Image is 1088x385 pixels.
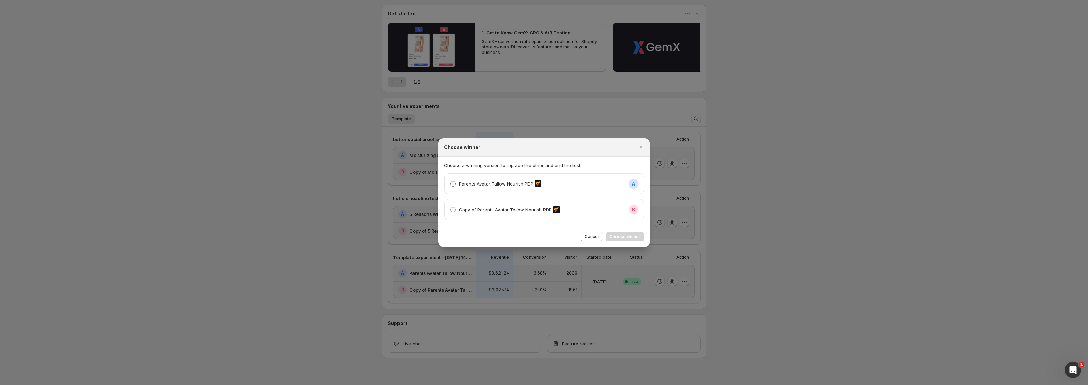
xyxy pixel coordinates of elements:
p: Copy of Parents Avatar Tallow Nourish PDP [459,206,552,213]
button: Cancel [581,232,603,241]
iframe: Intercom live chat [1065,362,1081,378]
button: Close [636,143,646,152]
p: Parents Avatar Tallow Nourish PDP [459,180,533,187]
span: 1 [1079,362,1084,367]
span: Cancel [585,234,599,239]
h2: Choose winner [444,144,480,151]
p: Choose a winning version to replace the other and end the test. [444,162,644,169]
h2: A [632,180,635,187]
h2: B [632,206,635,213]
